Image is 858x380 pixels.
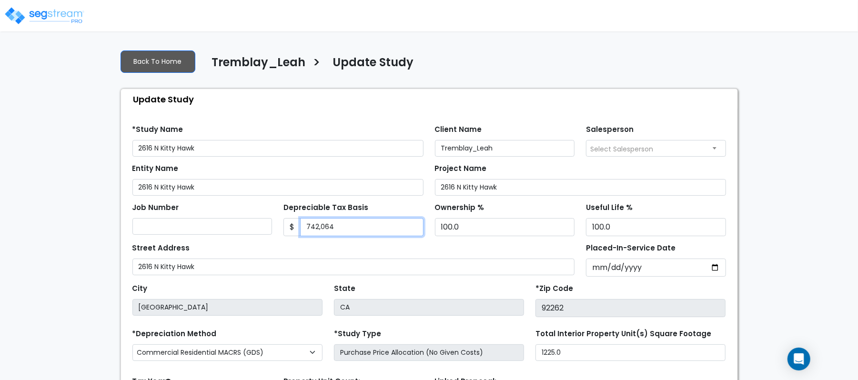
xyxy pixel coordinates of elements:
[590,144,653,154] span: Select Salesperson
[4,6,85,25] img: logo_pro_r.png
[300,218,424,236] input: 0.00
[435,140,575,157] input: Client Name
[535,283,573,294] label: *Zip Code
[132,163,179,174] label: Entity Name
[132,140,424,157] input: Study Name
[535,329,711,340] label: Total Interior Property Unit(s) Square Footage
[334,329,381,340] label: *Study Type
[586,243,676,254] label: Placed-In-Service Date
[313,55,321,73] h3: >
[132,329,217,340] label: *Depreciation Method
[205,56,306,76] a: Tremblay_Leah
[535,344,726,361] input: total square foot
[132,124,183,135] label: *Study Name
[435,163,487,174] label: Project Name
[435,202,485,213] label: Ownership %
[126,89,737,110] div: Update Study
[333,56,414,72] h4: Update Study
[586,218,726,236] input: Depreciation
[132,283,148,294] label: City
[586,202,633,213] label: Useful Life %
[212,56,306,72] h4: Tremblay_Leah
[435,124,482,135] label: Client Name
[326,56,414,76] a: Update Study
[283,202,368,213] label: Depreciable Tax Basis
[132,243,190,254] label: Street Address
[132,259,575,275] input: Street Address
[132,179,424,196] input: Entity Name
[535,299,726,317] input: Zip Code
[435,179,726,196] input: Project Name
[121,50,195,73] a: Back To Home
[132,202,179,213] label: Job Number
[334,283,355,294] label: State
[435,218,575,236] input: Ownership
[283,218,301,236] span: $
[787,348,810,370] div: Open Intercom Messenger
[586,124,634,135] label: Salesperson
